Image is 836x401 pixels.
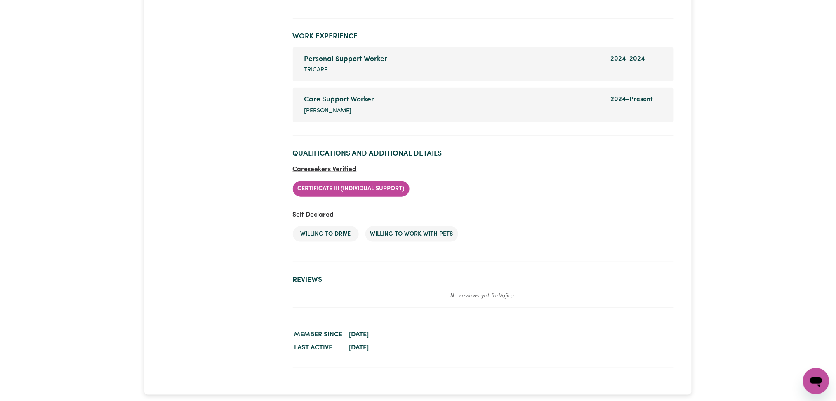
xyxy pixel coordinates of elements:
[293,181,410,197] li: Certificate III (Individual Support)
[365,226,458,242] li: Willing to work with pets
[293,341,344,354] dt: Last active
[304,106,352,116] span: [PERSON_NAME]
[349,331,369,338] time: [DATE]
[293,226,359,242] li: Willing to drive
[611,56,645,62] span: 2024 - 2024
[293,328,344,341] dt: Member since
[304,94,601,105] div: Care Support Worker
[293,276,674,284] h2: Reviews
[293,166,357,173] span: Careseekers Verified
[293,149,674,158] h2: Qualifications and Additional Details
[304,66,328,75] span: TriCare
[293,212,334,218] span: Self Declared
[611,96,653,103] span: 2024 - Present
[450,293,516,299] em: No reviews yet for Vajira .
[803,368,829,394] iframe: Button to launch messaging window
[304,54,601,65] div: Personal Support Worker
[349,344,369,351] time: [DATE]
[293,32,674,41] h2: Work Experience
